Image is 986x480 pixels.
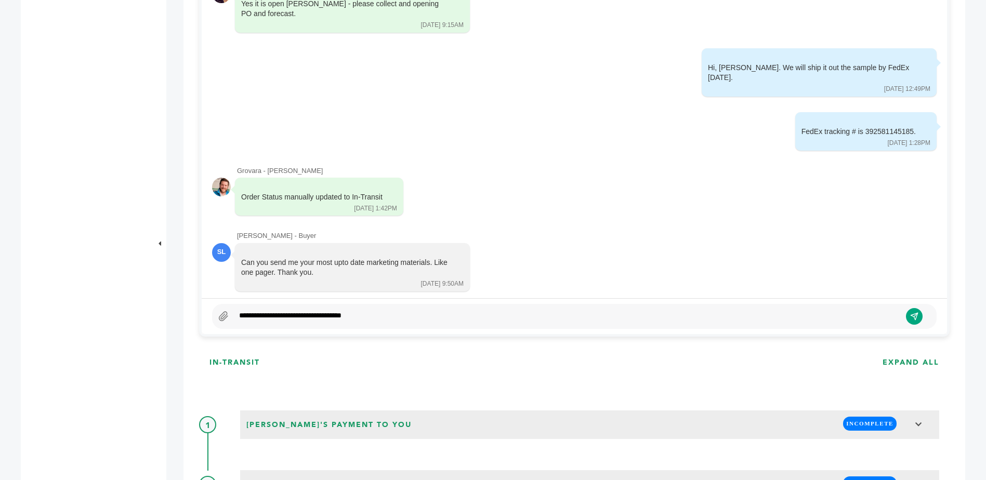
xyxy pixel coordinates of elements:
[241,258,449,278] div: Can you send me your most upto date marketing materials. Like one pager. Thank you.
[421,21,464,30] div: [DATE] 9:15AM
[354,204,397,213] div: [DATE] 1:42PM
[237,166,937,176] div: Grovara - [PERSON_NAME]
[801,127,916,137] div: FedEx tracking # is 392581145185.
[212,243,231,262] div: SL
[843,417,897,431] span: INCOMPLETE
[241,192,383,203] div: Order Status manually updated to In-Transit
[884,85,930,94] div: [DATE] 12:49PM
[237,231,937,241] div: [PERSON_NAME] - Buyer
[421,279,464,288] div: [DATE] 9:50AM
[209,357,260,368] h3: IN-TRANSIT
[888,139,930,148] div: [DATE] 1:28PM
[243,417,415,433] span: [PERSON_NAME]'s Payment to You
[708,63,916,83] div: Hi, [PERSON_NAME]. We will ship it out the sample by FedEx [DATE].
[883,357,939,368] h3: EXPAND ALL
